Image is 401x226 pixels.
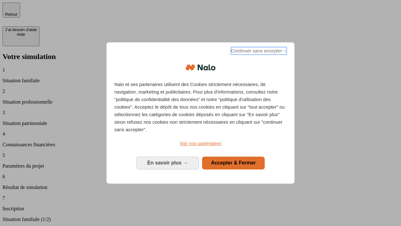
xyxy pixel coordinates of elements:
img: Logo [185,58,216,77]
span: Continuer sans accepter→ [231,47,287,55]
span: En savoir plus → [147,160,188,165]
span: Voir nos partenaires [180,141,221,146]
p: Nalo et ses partenaires utilisent des Cookies strictement nécessaires, de navigation, marketing e... [114,81,287,133]
a: Voir nos partenaires [114,140,287,147]
button: En savoir plus: Configurer vos consentements [136,157,199,169]
span: Accepter & Fermer [211,160,256,165]
button: Accepter & Fermer: Accepter notre traitement des données et fermer [202,157,265,169]
div: Bienvenue chez Nalo Gestion du consentement [107,42,294,183]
